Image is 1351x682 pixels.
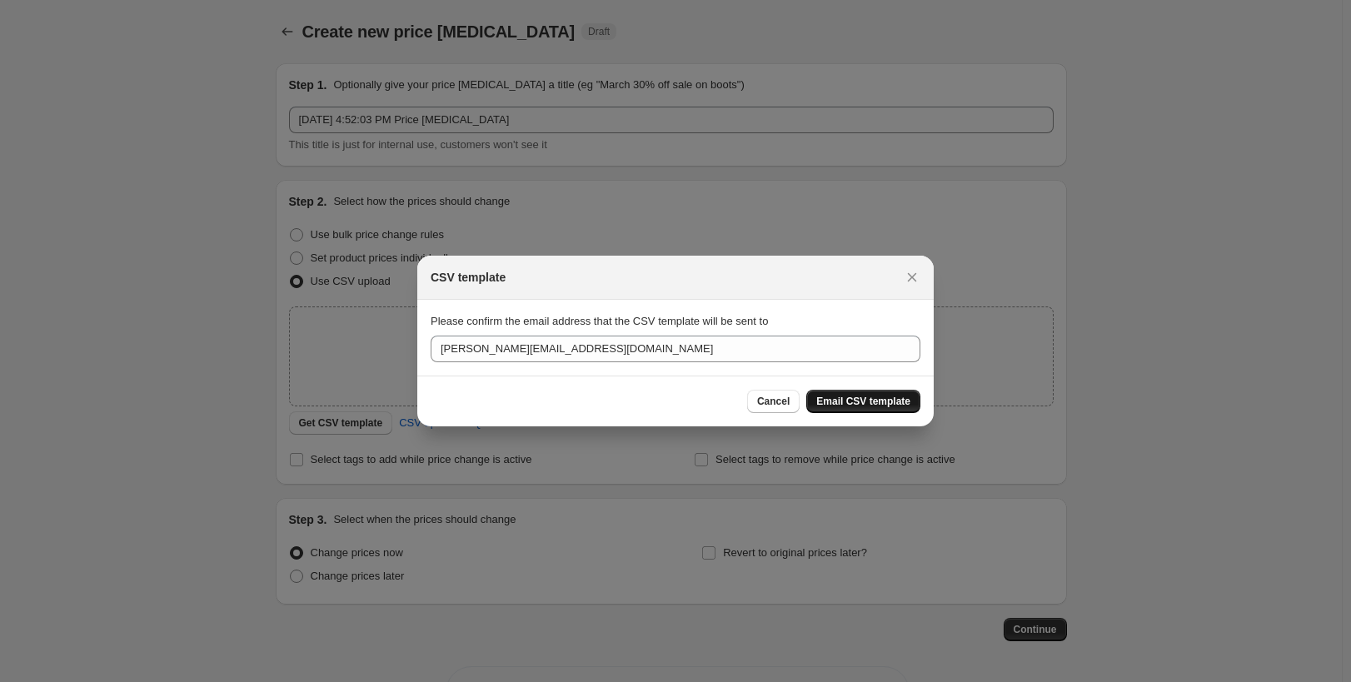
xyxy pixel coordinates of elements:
span: Please confirm the email address that the CSV template will be sent to [431,315,768,327]
button: Close [900,266,924,289]
h2: CSV template [431,269,506,286]
span: Email CSV template [816,395,910,408]
button: Cancel [747,390,800,413]
button: Email CSV template [806,390,920,413]
span: Cancel [757,395,790,408]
